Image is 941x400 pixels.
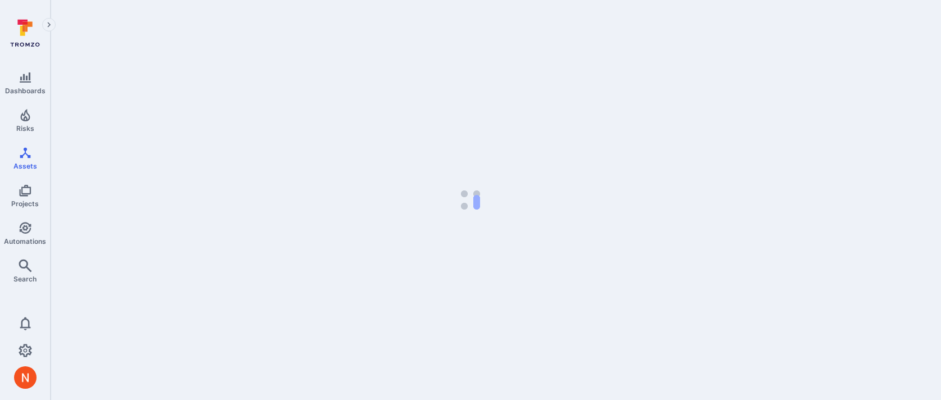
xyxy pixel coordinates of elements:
button: Expand navigation menu [42,18,56,31]
span: Automations [4,237,46,246]
div: Neeren Patki [14,366,37,389]
img: ACg8ocIprwjrgDQnDsNSk9Ghn5p5-B8DpAKWoJ5Gi9syOE4K59tr4Q=s96-c [14,366,37,389]
span: Dashboards [5,87,46,95]
i: Expand navigation menu [45,20,53,30]
span: Projects [11,199,39,208]
span: Risks [16,124,34,133]
span: Assets [13,162,37,170]
span: Search [13,275,37,283]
